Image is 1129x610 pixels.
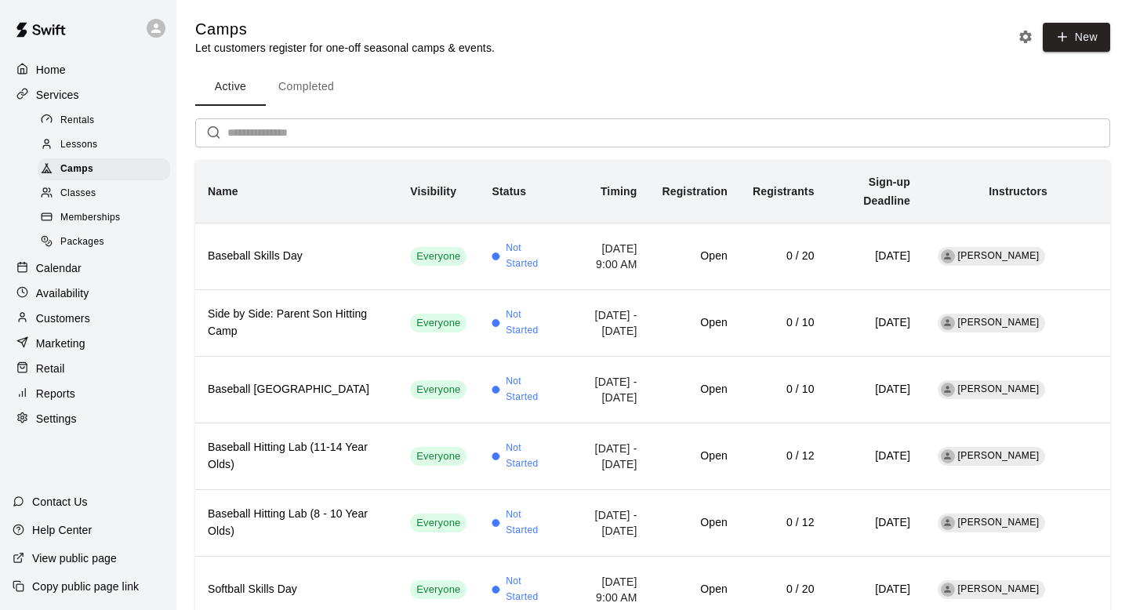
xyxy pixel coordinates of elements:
[266,68,347,106] button: Completed
[36,386,75,401] p: Reports
[753,314,815,332] h6: 0 / 10
[38,206,176,231] a: Memberships
[410,383,466,398] span: Everyone
[36,336,85,351] p: Marketing
[410,516,466,531] span: Everyone
[38,231,176,255] a: Packages
[958,317,1040,328] span: [PERSON_NAME]
[38,108,176,133] a: Rentals
[506,507,551,539] span: Not Started
[410,316,466,331] span: Everyone
[753,381,815,398] h6: 0 / 10
[506,307,551,339] span: Not Started
[564,223,650,289] td: [DATE] 9:00 AM
[840,248,910,265] h6: [DATE]
[38,207,170,229] div: Memberships
[1043,23,1110,52] button: New
[564,356,650,423] td: [DATE] - [DATE]
[492,185,526,198] b: Status
[840,448,910,465] h6: [DATE]
[13,407,164,430] a: Settings
[13,256,164,280] a: Calendar
[38,158,170,180] div: Camps
[36,411,77,427] p: Settings
[36,285,89,301] p: Availability
[60,186,96,202] span: Classes
[840,381,910,398] h6: [DATE]
[941,249,955,263] div: Trevor Welling
[410,247,466,266] div: This service is visible to all of your customers
[662,381,727,398] h6: Open
[564,489,650,556] td: [DATE] - [DATE]
[38,158,176,182] a: Camps
[13,382,164,405] div: Reports
[958,383,1040,394] span: [PERSON_NAME]
[60,137,98,153] span: Lessons
[38,183,170,205] div: Classes
[662,581,727,598] h6: Open
[410,583,466,597] span: Everyone
[753,514,815,532] h6: 0 / 12
[506,574,551,605] span: Not Started
[941,583,955,597] div: Cheyenne Simpson
[958,583,1040,594] span: [PERSON_NAME]
[36,361,65,376] p: Retail
[506,374,551,405] span: Not Started
[506,241,551,272] span: Not Started
[208,581,385,598] h6: Softball Skills Day
[662,448,727,465] h6: Open
[1037,30,1110,43] a: New
[753,448,815,465] h6: 0 / 12
[410,580,466,599] div: This service is visible to all of your customers
[38,231,170,253] div: Packages
[1014,25,1037,49] button: Camp settings
[195,19,495,40] h5: Camps
[753,581,815,598] h6: 0 / 20
[208,506,385,540] h6: Baseball Hitting Lab (8 - 10 Year Olds)
[32,494,88,510] p: Contact Us
[958,250,1040,261] span: [PERSON_NAME]
[208,381,385,398] h6: Baseball [GEOGRAPHIC_DATA]
[36,62,66,78] p: Home
[32,550,117,566] p: View public page
[958,517,1040,528] span: [PERSON_NAME]
[38,133,176,157] a: Lessons
[564,423,650,489] td: [DATE] - [DATE]
[941,383,955,397] div: Thomas Rutherford
[410,380,466,399] div: This service is visible to all of your customers
[60,162,93,177] span: Camps
[60,113,95,129] span: Rentals
[60,234,104,250] span: Packages
[840,514,910,532] h6: [DATE]
[36,260,82,276] p: Calendar
[753,185,815,198] b: Registrants
[410,449,466,464] span: Everyone
[410,185,456,198] b: Visibility
[601,185,637,198] b: Timing
[208,306,385,340] h6: Side by Side: Parent Son Hitting Camp
[662,314,727,332] h6: Open
[410,447,466,466] div: This service is visible to all of your customers
[840,581,910,598] h6: [DATE]
[13,357,164,380] div: Retail
[13,332,164,355] a: Marketing
[410,514,466,532] div: This service is visible to all of your customers
[38,182,176,206] a: Classes
[13,307,164,330] a: Customers
[208,185,238,198] b: Name
[32,579,139,594] p: Copy public page link
[662,514,727,532] h6: Open
[36,310,90,326] p: Customers
[506,441,551,472] span: Not Started
[410,314,466,332] div: This service is visible to all of your customers
[13,58,164,82] a: Home
[410,249,466,264] span: Everyone
[13,83,164,107] a: Services
[13,281,164,305] a: Availability
[32,522,92,538] p: Help Center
